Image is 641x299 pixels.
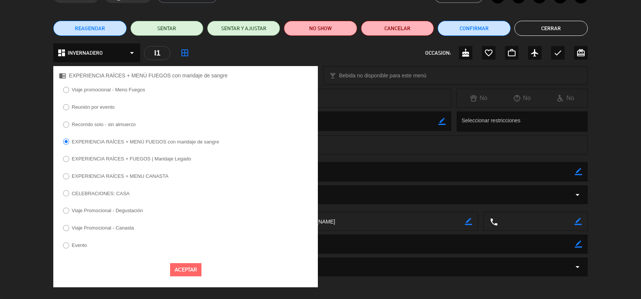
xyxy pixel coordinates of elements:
button: REAGENDAR [53,21,126,36]
i: border_color [575,168,582,175]
button: NO SHOW [284,21,357,36]
span: REAGENDAR [75,25,105,32]
i: card_giftcard [576,48,585,57]
label: EXPERIENCIA RAÍCES + MENU CANASTA [72,174,169,179]
i: check [553,48,562,57]
label: Reunión por evento [72,105,115,109]
i: arrow_drop_down [573,190,582,199]
span: INVERNADERO [68,49,103,57]
i: arrow_drop_down [127,48,136,57]
div: No [457,93,500,103]
label: EXPERIENCIA RAÍCES + FUEGOS | Maridaje Legado [72,156,191,161]
span: EXPERIENCIA RAÍCES + MENÚ FUEGOS con maridaje de sangre [69,71,228,80]
i: border_all [180,48,189,57]
i: border_color [438,118,446,125]
button: Confirmar [438,21,511,36]
span: OCCASION: [425,49,451,57]
i: airplanemode_active [530,48,539,57]
i: border_color [465,218,472,225]
label: Viaje Promocional - Degustación [72,208,143,213]
div: No [544,93,587,103]
button: Cancelar [361,21,434,36]
label: Recorrido solo - sin almuerzo [72,122,136,127]
i: local_phone [489,217,498,226]
button: Aceptar [170,263,201,276]
i: local_bar [329,72,336,79]
div: No [500,93,544,103]
label: CELEBRACIONES: CASA [72,191,130,196]
i: border_color [575,240,582,248]
span: Bebida no disponible para este menú [339,71,426,80]
i: favorite_border [484,48,493,57]
label: EXPERIENCIA RAÍCES + MENÚ FUEGOS con maridaje de sangre [72,139,219,144]
div: I1 [144,46,170,60]
span: arrow_drop_down [573,262,582,271]
i: work_outline [507,48,516,57]
button: SENTAR Y AJUSTAR [207,21,280,36]
label: Viaje promocional - Menú Fuegos [72,87,145,92]
label: Evento [72,243,87,248]
i: cake [461,48,470,57]
i: chrome_reader_mode [59,72,66,79]
button: SENTAR [130,21,203,36]
label: Viaje Promocional - Canasta [72,225,134,230]
i: dashboard [57,48,66,57]
button: Cerrar [514,21,587,36]
i: border_color [574,218,582,225]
